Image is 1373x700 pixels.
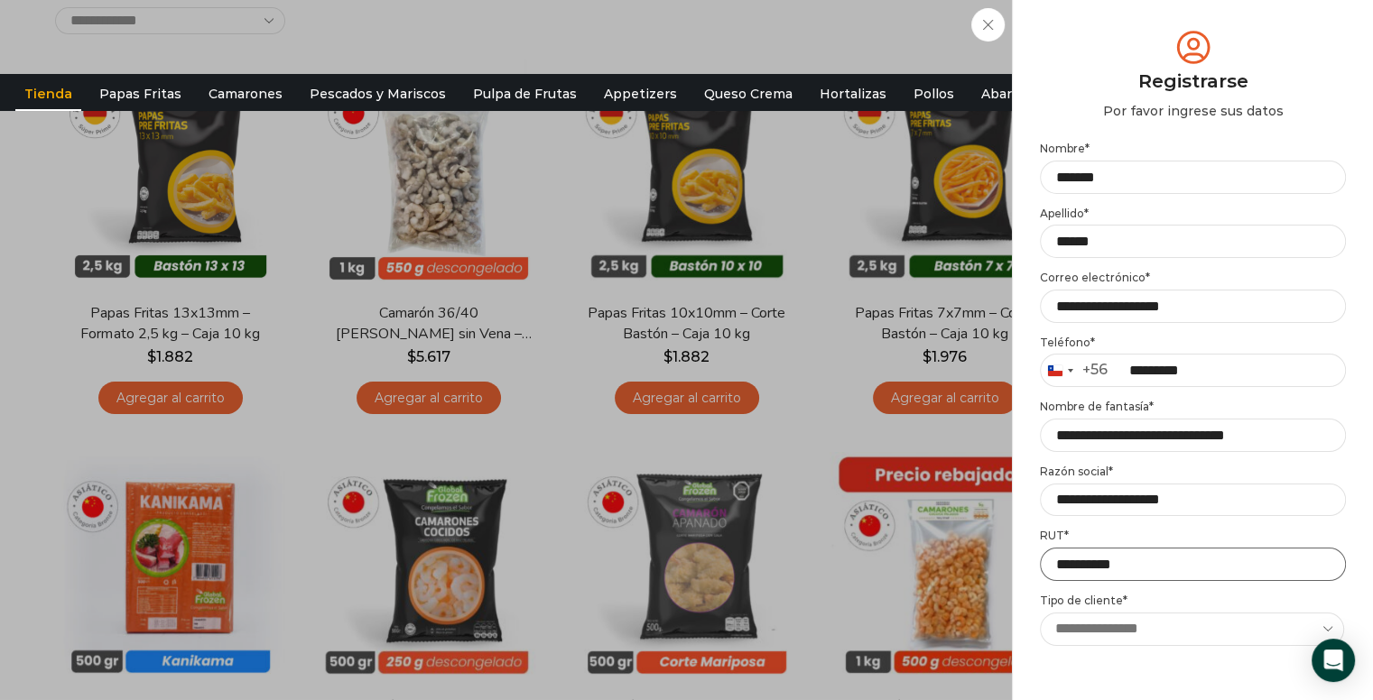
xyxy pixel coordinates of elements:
a: Papas Fritas [90,77,190,111]
div: Por favor ingrese sus datos [1040,102,1346,120]
label: Teléfono [1040,336,1346,350]
a: Camarones [199,77,292,111]
a: Appetizers [595,77,686,111]
img: tabler-icon-user-circle.svg [1173,27,1214,68]
div: Registrarse [1040,68,1346,95]
label: Nombre [1040,142,1346,156]
a: Pulpa de Frutas [464,77,586,111]
div: Open Intercom Messenger [1312,639,1355,682]
a: Abarrotes [972,77,1056,111]
a: Queso Crema [695,77,802,111]
a: Hortalizas [811,77,895,111]
a: Pescados y Mariscos [301,77,455,111]
label: Apellido [1040,207,1346,221]
label: RUT [1040,529,1346,543]
a: Tienda [15,77,81,111]
button: Selected country [1041,355,1108,386]
div: +56 [1082,361,1108,380]
label: Tipo de cliente [1040,594,1346,608]
label: Razón social [1040,465,1346,479]
label: Nombre de fantasía [1040,400,1346,414]
a: Pollos [905,77,963,111]
label: Correo electrónico [1040,271,1346,285]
